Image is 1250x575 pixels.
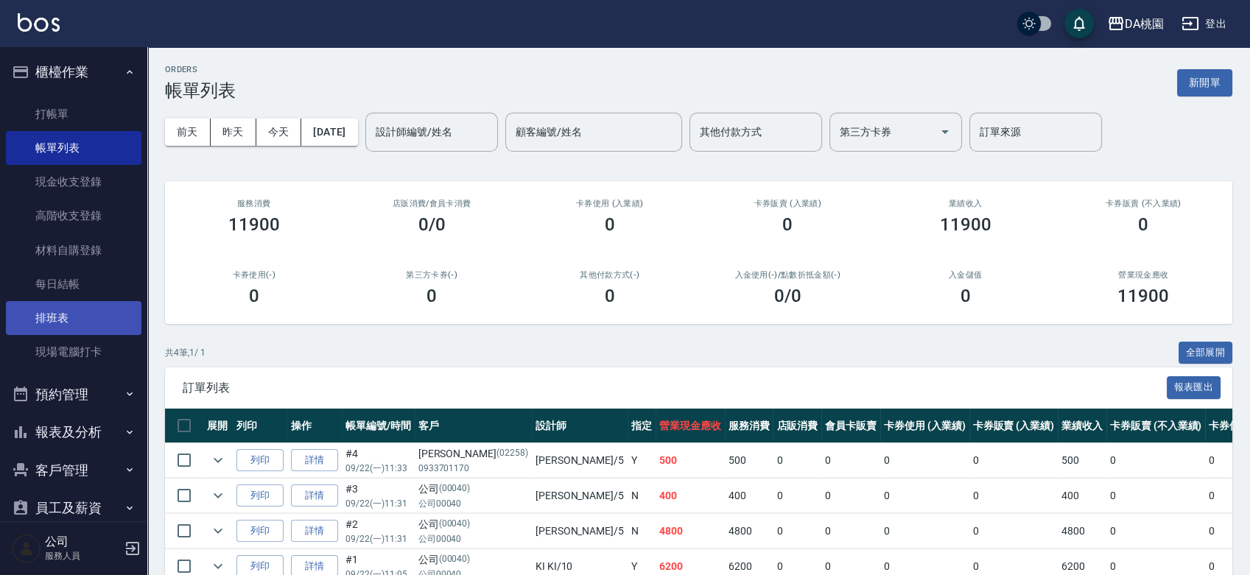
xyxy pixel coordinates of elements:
[6,301,141,335] a: 排班表
[211,119,256,146] button: 昨天
[6,451,141,490] button: 客戶管理
[821,479,880,513] td: 0
[345,532,411,546] p: 09/22 (一) 11:31
[532,514,628,548] td: [PERSON_NAME] /5
[1176,10,1232,38] button: 登出
[426,286,437,306] h3: 0
[725,514,773,548] td: 4800
[961,286,971,306] h3: 0
[774,286,801,306] h3: 0 /0
[628,514,656,548] td: N
[1177,69,1232,96] button: 新開單
[6,53,141,91] button: 櫃檯作業
[256,119,302,146] button: 今天
[773,479,821,513] td: 0
[418,481,528,497] div: 公司
[880,443,969,478] td: 0
[439,517,471,532] p: (00040)
[183,381,1167,395] span: 訂單列表
[18,13,60,32] img: Logo
[969,479,1058,513] td: 0
[969,409,1058,443] th: 卡券販賣 (入業績)
[717,199,860,208] h2: 卡券販賣 (入業績)
[165,65,236,74] h2: ORDERS
[894,270,1037,280] h2: 入金儲值
[656,479,725,513] td: 400
[1106,479,1205,513] td: 0
[969,514,1058,548] td: 0
[880,409,969,443] th: 卡券使用 (入業績)
[45,535,120,549] h5: 公司
[605,286,615,306] h3: 0
[12,534,41,563] img: Person
[418,497,528,510] p: 公司00040
[1072,199,1215,208] h2: 卡券販賣 (不入業績)
[6,97,141,131] a: 打帳單
[342,409,415,443] th: 帳單編號/時間
[725,479,773,513] td: 400
[342,479,415,513] td: #3
[1058,409,1106,443] th: 業績收入
[1167,380,1221,394] a: 報表匯出
[6,335,141,369] a: 現場電腦打卡
[301,119,357,146] button: [DATE]
[880,479,969,513] td: 0
[532,443,628,478] td: [PERSON_NAME] /5
[233,409,287,443] th: 列印
[439,481,471,497] p: (00040)
[345,497,411,510] p: 09/22 (一) 11:31
[538,270,681,280] h2: 其他付款方式(-)
[6,375,141,414] button: 預約管理
[415,409,532,443] th: 客戶
[418,517,528,532] div: 公司
[207,484,229,507] button: expand row
[342,514,415,548] td: #2
[439,552,471,568] p: (00040)
[249,286,259,306] h3: 0
[45,549,120,562] p: 服務人員
[1058,479,1106,513] td: 400
[1179,342,1233,364] button: 全部展開
[969,443,1058,478] td: 0
[207,520,229,542] button: expand row
[6,413,141,451] button: 報表及分析
[656,443,725,478] td: 500
[940,214,991,235] h3: 11900
[628,443,656,478] td: Y
[236,484,284,507] button: 列印
[773,514,821,548] td: 0
[6,165,141,199] a: 現金收支登錄
[291,520,338,543] a: 詳情
[6,199,141,233] a: 高階收支登錄
[228,214,280,235] h3: 11900
[1106,443,1205,478] td: 0
[1106,514,1205,548] td: 0
[725,409,773,443] th: 服務消費
[773,443,821,478] td: 0
[418,552,528,568] div: 公司
[6,267,141,301] a: 每日結帳
[165,119,211,146] button: 前天
[165,346,206,359] p: 共 4 筆, 1 / 1
[782,214,793,235] h3: 0
[183,199,326,208] h3: 服務消費
[1064,9,1094,38] button: save
[291,484,338,507] a: 詳情
[1101,9,1170,39] button: DA桃園
[1177,75,1232,89] a: 新開單
[165,80,236,101] h3: 帳單列表
[1167,376,1221,399] button: 報表匯出
[418,532,528,546] p: 公司00040
[6,131,141,165] a: 帳單列表
[1072,270,1215,280] h2: 營業現金應收
[1125,15,1164,33] div: DA桃園
[725,443,773,478] td: 500
[361,270,504,280] h2: 第三方卡券(-)
[894,199,1037,208] h2: 業績收入
[532,479,628,513] td: [PERSON_NAME] /5
[628,479,656,513] td: N
[1106,409,1205,443] th: 卡券販賣 (不入業績)
[361,199,504,208] h2: 店販消費 /會員卡消費
[236,520,284,543] button: 列印
[773,409,821,443] th: 店販消費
